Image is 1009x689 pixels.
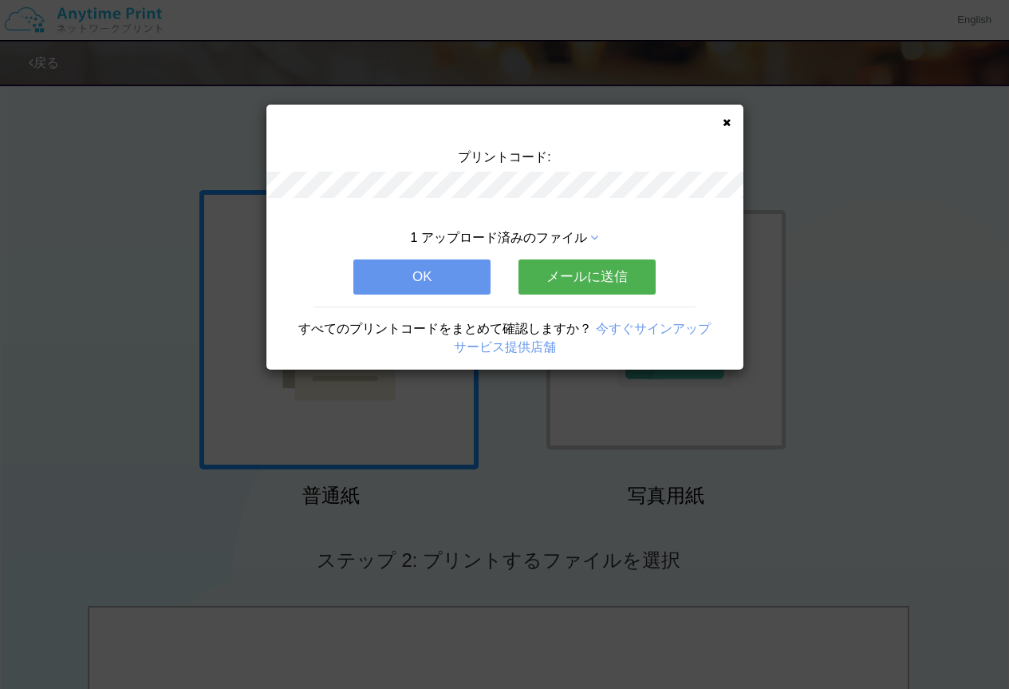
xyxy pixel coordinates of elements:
span: 1 アップロード済みのファイル [411,231,587,244]
span: プリントコード: [458,150,550,164]
span: すべてのプリントコードをまとめて確認しますか？ [298,322,592,335]
a: サービス提供店舗 [454,340,556,354]
a: 今すぐサインアップ [596,322,711,335]
button: メールに送信 [518,259,656,295]
button: OK [353,259,491,295]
